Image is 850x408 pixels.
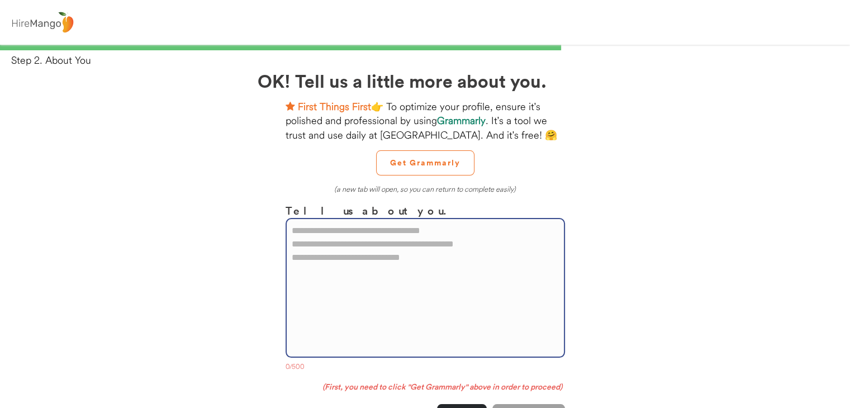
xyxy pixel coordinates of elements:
[8,10,77,36] img: logo%20-%20hiremango%20gray.png
[437,114,486,127] strong: Grammarly
[286,362,565,373] div: 0/500
[11,53,850,67] div: Step 2. About You
[376,150,474,175] button: Get Grammarly
[334,184,516,193] em: (a new tab will open, so you can return to complete easily)
[286,202,565,219] h3: Tell us about you.
[286,99,565,142] div: 👉 To optimize your profile, ensure it's polished and professional by using . It's a tool we trust...
[298,100,371,113] strong: First Things First
[286,382,565,393] div: (First, you need to click "Get Grammarly" above in order to proceed)
[2,45,848,50] div: 66%
[258,67,593,94] h2: OK! Tell us a little more about you.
